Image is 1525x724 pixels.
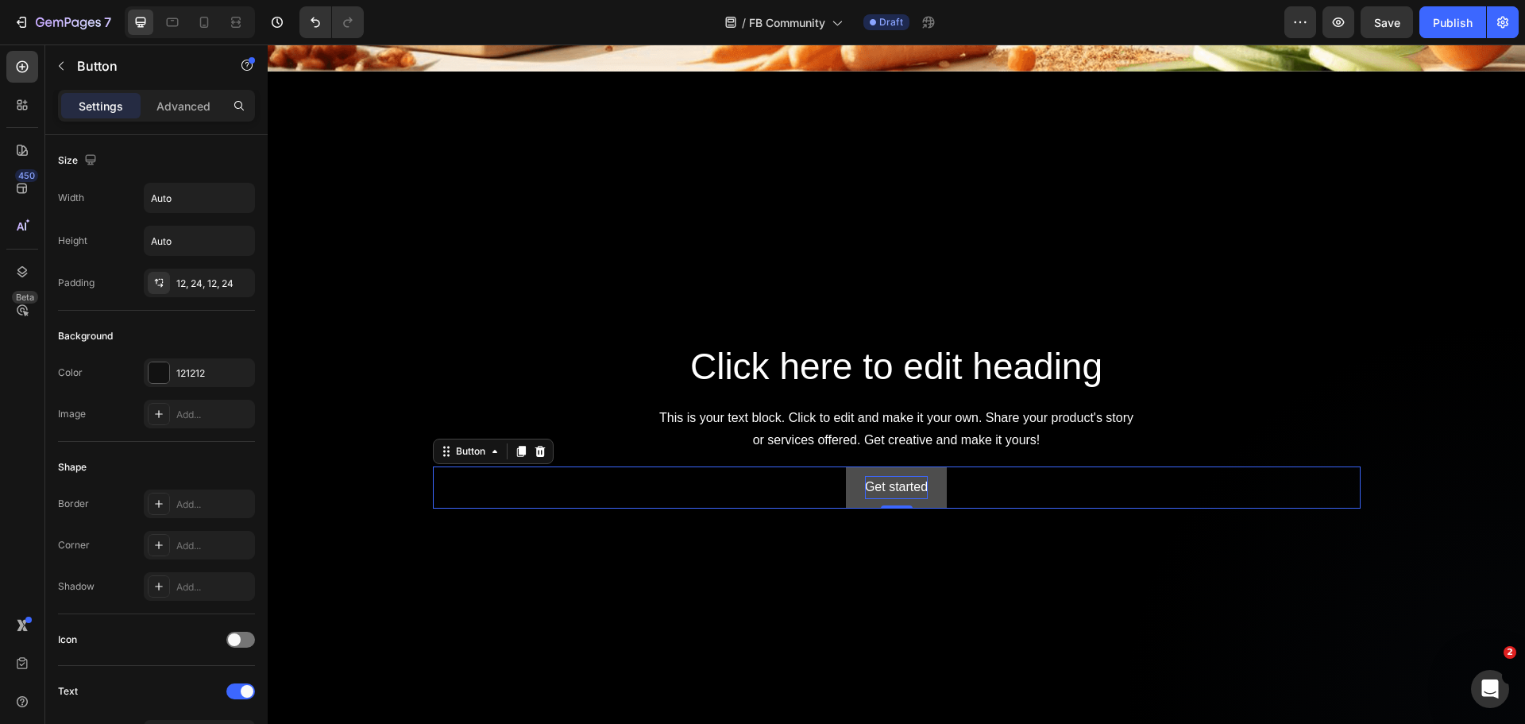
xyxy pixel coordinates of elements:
[268,45,1525,724] iframe: To enrich screen reader interactions, please activate Accessibility in Grammarly extension settings
[104,13,111,32] p: 7
[58,538,90,552] div: Corner
[176,498,251,512] div: Add...
[879,15,903,29] span: Draft
[145,226,254,255] input: Auto
[12,291,38,304] div: Beta
[58,150,100,172] div: Size
[1471,670,1509,708] iframe: Intercom live chat
[58,460,87,474] div: Shape
[58,684,78,699] div: Text
[176,539,251,553] div: Add...
[1361,6,1413,38] button: Save
[6,6,118,38] button: 7
[749,14,825,31] span: FB Community
[597,432,660,455] div: Get started
[578,422,679,464] button: Get started
[58,329,113,343] div: Background
[58,191,84,205] div: Width
[176,277,251,291] div: 12, 24, 12, 24
[1504,646,1516,659] span: 2
[15,169,38,182] div: 450
[1419,6,1486,38] button: Publish
[79,98,123,114] p: Settings
[176,366,251,381] div: 121212
[185,400,221,414] div: Button
[58,579,95,594] div: Shadow
[58,497,89,511] div: Border
[1433,14,1473,31] div: Publish
[1374,16,1400,29] span: Save
[176,580,251,594] div: Add...
[58,366,83,380] div: Color
[742,14,746,31] span: /
[58,234,87,248] div: Height
[77,56,212,75] p: Button
[299,6,364,38] div: Undo/Redo
[58,276,95,290] div: Padding
[58,407,86,421] div: Image
[58,633,77,647] div: Icon
[156,98,210,114] p: Advanced
[176,408,251,422] div: Add...
[145,184,254,212] input: Auto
